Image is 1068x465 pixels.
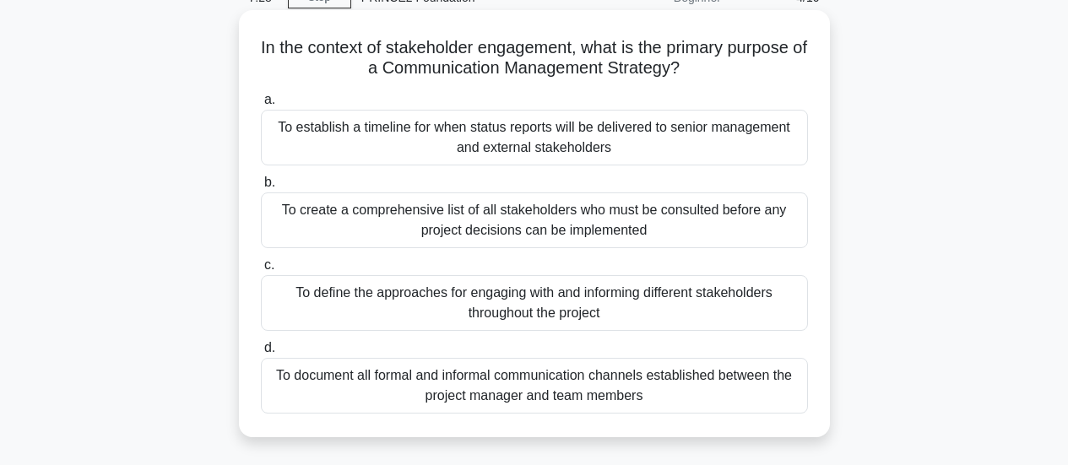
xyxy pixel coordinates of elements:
span: a. [264,92,275,106]
span: d. [264,340,275,354]
div: To document all formal and informal communication channels established between the project manage... [261,358,808,414]
div: To establish a timeline for when status reports will be delivered to senior management and extern... [261,110,808,165]
div: To create a comprehensive list of all stakeholders who must be consulted before any project decis... [261,192,808,248]
span: b. [264,175,275,189]
h5: In the context of stakeholder engagement, what is the primary purpose of a Communication Manageme... [259,37,810,79]
div: To define the approaches for engaging with and informing different stakeholders throughout the pr... [261,275,808,331]
span: c. [264,257,274,272]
